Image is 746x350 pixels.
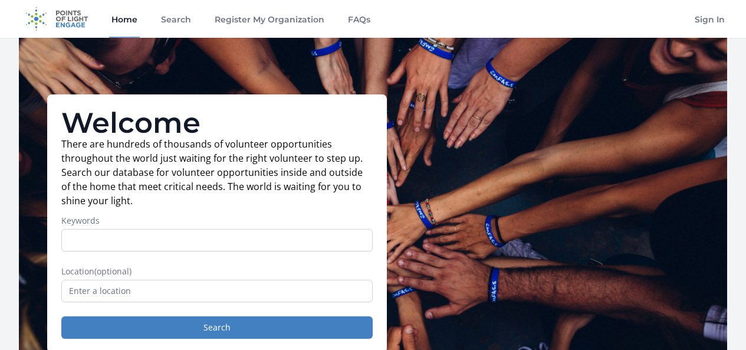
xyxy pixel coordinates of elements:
span: (optional) [94,266,132,277]
h1: Welcome [61,109,373,137]
label: Location [61,266,373,277]
button: Search [61,316,373,339]
input: Enter a location [61,280,373,302]
label: Keywords [61,215,373,227]
p: There are hundreds of thousands of volunteer opportunities throughout the world just waiting for ... [61,137,373,208]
